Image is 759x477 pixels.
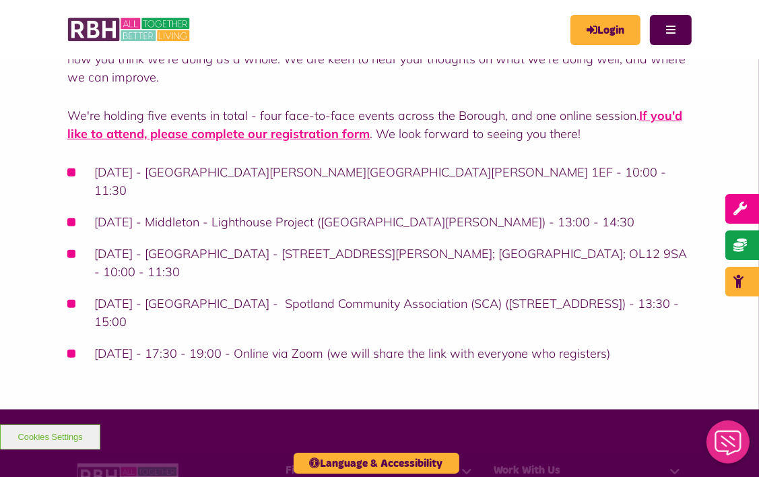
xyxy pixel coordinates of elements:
a: MyRBH [570,15,640,45]
button: Navigation [650,15,692,45]
li: [DATE] - [GEOGRAPHIC_DATA][PERSON_NAME][GEOGRAPHIC_DATA][PERSON_NAME] 1EF - 10:00 - 11:30 [67,163,692,199]
img: RBH [67,13,192,46]
li: [DATE] - [GEOGRAPHIC_DATA] - [STREET_ADDRESS][PERSON_NAME]; [GEOGRAPHIC_DATA]; OL12 9SA - 10:00 -... [67,245,692,281]
li: [DATE] - [GEOGRAPHIC_DATA] - Spotland Community Association (SCA) ([STREET_ADDRESS]) - 13:30 - 15:00 [67,294,692,331]
iframe: Netcall Web Assistant for live chat [698,416,759,477]
li: [DATE] - Middleton - Lighthouse Project ([GEOGRAPHIC_DATA][PERSON_NAME]) - 13:00 - 14:30 [67,213,692,231]
p: We're holding five events in total - four face-to-face events across the Borough, and one online ... [67,106,692,143]
li: [DATE] - 17:30 - 19:00 - Online via Zoom (we will share the link with everyone who registers) [67,344,692,362]
button: Language & Accessibility [294,453,459,474]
